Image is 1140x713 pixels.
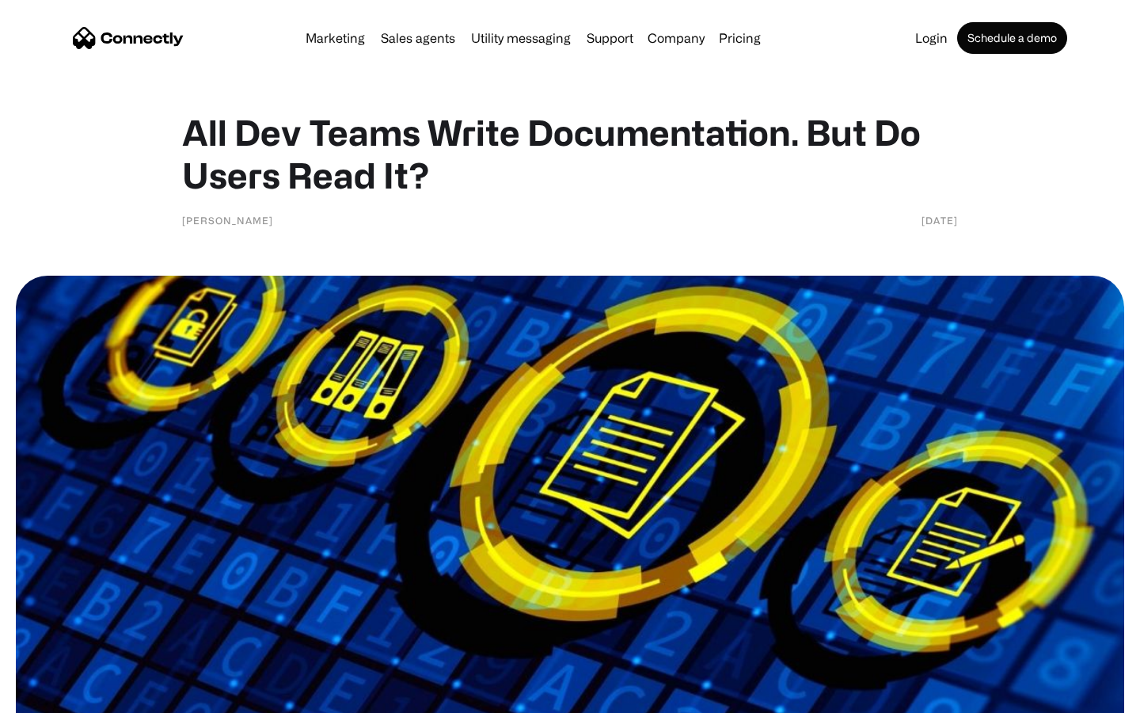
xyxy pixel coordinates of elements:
[182,111,958,196] h1: All Dev Teams Write Documentation. But Do Users Read It?
[648,27,705,49] div: Company
[299,32,371,44] a: Marketing
[921,212,958,228] div: [DATE]
[712,32,767,44] a: Pricing
[374,32,462,44] a: Sales agents
[957,22,1067,54] a: Schedule a demo
[16,685,95,707] aside: Language selected: English
[465,32,577,44] a: Utility messaging
[580,32,640,44] a: Support
[909,32,954,44] a: Login
[182,212,273,228] div: [PERSON_NAME]
[32,685,95,707] ul: Language list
